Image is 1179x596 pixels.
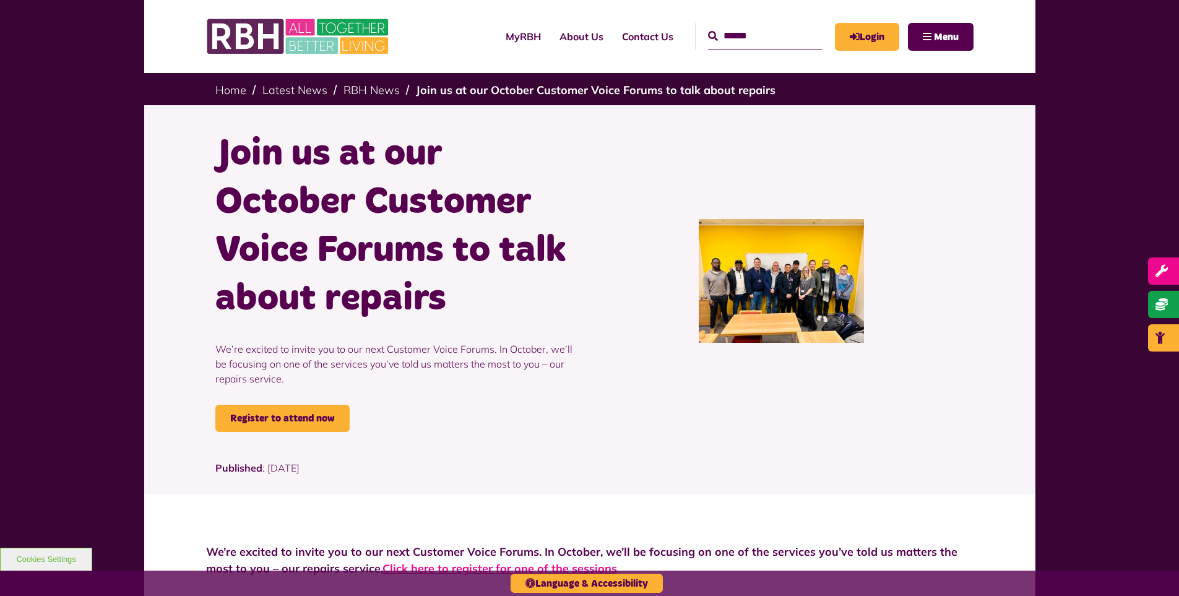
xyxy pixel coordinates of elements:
span: Menu [934,32,959,42]
a: MyRBH [496,20,550,53]
a: Register to attend now [215,405,350,432]
p: : [DATE] [215,460,964,494]
h1: Join us at our October Customer Voice Forums to talk about repairs [215,130,581,323]
a: Click here to register for one of the sessions [382,561,617,576]
p: . [206,543,974,577]
iframe: Netcall Web Assistant for live chat [1123,540,1179,596]
button: Language & Accessibility [511,574,663,593]
img: RBH [206,12,392,61]
a: Home [215,83,246,97]
p: We’re excited to invite you to our next Customer Voice Forums. In October, we’ll be focusing on o... [215,323,581,405]
strong: We’re excited to invite you to our next Customer Voice Forums. In October, we’ll be focusing on o... [206,545,957,576]
a: Join us at our October Customer Voice Forums to talk about repairs [416,83,775,97]
button: Navigation [908,23,974,51]
a: RBH News [343,83,400,97]
a: Contact Us [613,20,683,53]
a: Latest News [262,83,327,97]
a: About Us [550,20,613,53]
a: MyRBH [835,23,899,51]
img: Group photo of customers and colleagues at the Lighthouse Project [699,219,864,343]
strong: Published [215,462,262,474]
